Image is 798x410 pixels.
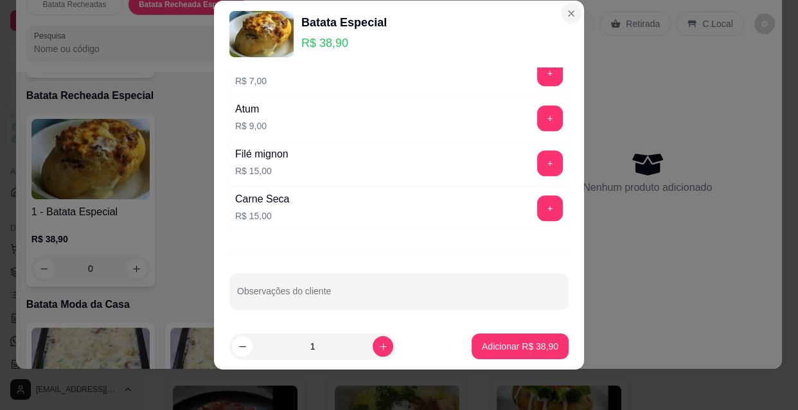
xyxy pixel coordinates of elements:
p: R$ 38,90 [301,34,387,52]
p: Adicionar R$ 38,90 [482,340,558,353]
button: add [537,105,563,131]
button: add [537,60,563,86]
button: add [537,150,563,176]
button: Adicionar R$ 38,90 [472,334,569,359]
p: R$ 9,00 [235,120,267,132]
p: R$ 15,00 [235,209,290,222]
div: Carne Seca [235,192,290,207]
input: Observações do cliente [237,290,561,303]
div: Filé mignon [235,147,288,162]
p: R$ 7,00 [235,75,267,87]
button: increase-product-quantity [373,336,393,357]
button: add [537,195,563,221]
img: product-image [229,11,294,57]
button: decrease-product-quantity [232,336,253,357]
p: R$ 15,00 [235,165,288,177]
button: Close [561,3,581,24]
div: Batata Especial [301,13,387,31]
div: Atum [235,102,267,117]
